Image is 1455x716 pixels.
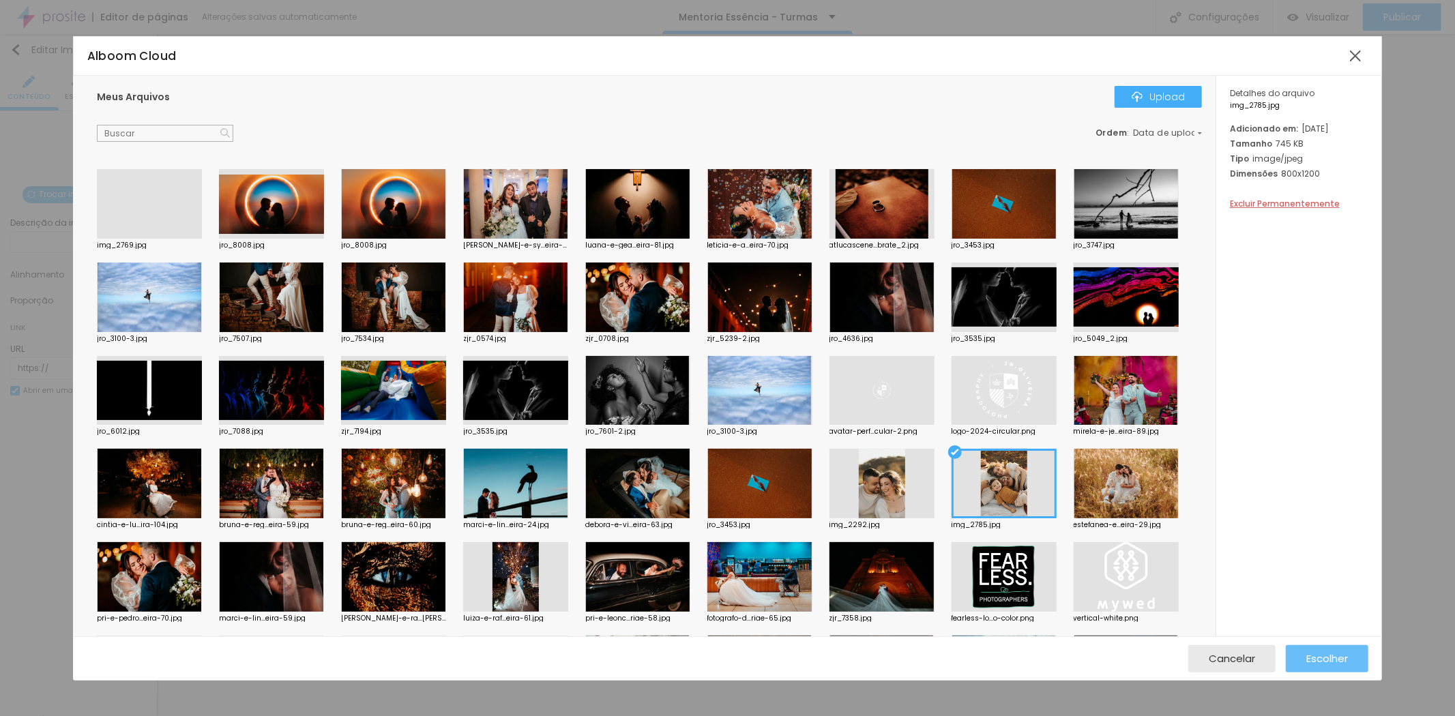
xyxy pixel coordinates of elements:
div: estefanea-e...eira-29.jpg [1074,522,1179,528]
div: zjr_7358.jpg [829,615,935,622]
div: zjr_0574.jpg [463,335,568,342]
div: cintia-e-lu...ira-104.jpg [97,522,202,528]
div: Upload [1132,91,1185,102]
div: jro_6012.jpg [97,428,202,435]
div: logo-2024-circular.png [952,428,1057,435]
span: Tamanho [1230,138,1272,149]
div: 800x1200 [1230,168,1368,179]
button: Cancelar [1188,645,1276,672]
div: jro_8008.jpg [219,242,324,249]
div: img_2292.jpg [829,522,935,528]
span: Data de upload [1133,129,1204,137]
input: Buscar [97,125,233,143]
button: Escolher [1286,645,1368,672]
span: Detalhes do arquivo [1230,87,1314,99]
span: Ordem [1096,127,1128,138]
div: jro_7601-2.jpg [585,428,690,435]
div: mirela-e-je...eira-89.jpg [1074,428,1179,435]
img: Icone [220,128,230,138]
div: vertical-white.png [1074,615,1179,622]
button: IconeUpload [1115,86,1202,108]
div: [DATE] [1230,123,1368,134]
div: jro_3453.jpg [707,522,812,528]
div: leticia-e-a...eira-70.jpg [707,242,812,249]
div: pri-e-leonc...riae-58.jpg [585,615,690,622]
span: Alboom Cloud [87,48,177,64]
span: img_2785.jpg [1230,102,1368,109]
div: jro_8008.jpg [341,242,446,249]
span: Tipo [1230,153,1249,164]
div: jro_7534.jpg [341,335,446,342]
div: jro_4636.jpg [829,335,935,342]
img: Icone [1132,91,1143,102]
div: zjr_5239-2.jpg [707,335,812,342]
div: jro_3100-3.jpg [707,428,812,435]
div: img_2785.jpg [952,522,1057,528]
div: luana-e-gea...eira-81.jpg [585,242,690,249]
div: avatar-perf...cular-2.png [829,428,935,435]
div: fotografo-d...riae-65.jpg [707,615,812,622]
div: luiza-e-raf...eira-61.jpg [463,615,568,622]
span: Escolher [1306,653,1348,664]
div: img_2769.jpg [97,242,202,249]
div: [PERSON_NAME]-e-sy...eira-70.jpg [463,242,568,249]
div: bruna-e-reg...eira-60.jpg [341,522,446,528]
div: jro_5049_2.jpg [1074,335,1179,342]
div: jro_3453.jpg [952,242,1057,249]
div: jro_7507.jpg [219,335,324,342]
div: jro_3535.jpg [952,335,1057,342]
div: jro_3100-3.jpg [97,335,202,342]
div: bruna-e-reg...eira-59.jpg [219,522,324,528]
div: image/jpeg [1230,153,1368,164]
div: zjr_0708.jpg [585,335,690,342]
span: Dimensões [1230,168,1278,179]
div: 745 KB [1230,138,1368,149]
div: : [1096,129,1202,137]
div: atlucascene...brate_2.jpg [829,242,935,249]
span: Cancelar [1209,653,1255,664]
span: Excluir Permanentemente [1230,198,1340,209]
div: jro_7088.jpg [219,428,324,435]
span: Adicionado em: [1230,123,1298,134]
span: Meus Arquivos [97,90,170,104]
div: jro_3535.jpg [463,428,568,435]
div: debora-e-vi...eira-63.jpg [585,522,690,528]
div: pri-e-pedro...eira-70.jpg [97,615,202,622]
div: fearless-lo...o-color.png [952,615,1057,622]
div: [PERSON_NAME]-e-ra...[PERSON_NAME]-7.JPG [341,615,446,622]
div: jro_3747.jpg [1074,242,1179,249]
div: zjr_7194.jpg [341,428,446,435]
div: marci-e-lin...eira-59.jpg [219,615,324,622]
div: marci-e-lin...eira-24.jpg [463,522,568,528]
